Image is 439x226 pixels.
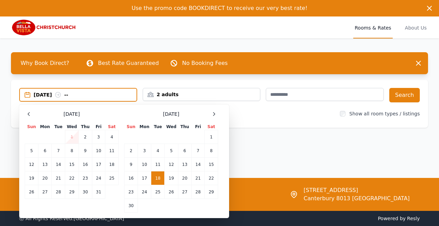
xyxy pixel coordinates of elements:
[165,171,178,185] td: 19
[65,130,79,144] td: 1
[79,185,92,199] td: 30
[138,185,151,199] td: 24
[11,19,77,36] img: Bella Vista Christchurch
[138,158,151,171] td: 10
[52,144,65,158] td: 7
[79,124,92,130] th: Thu
[38,171,52,185] td: 20
[191,144,204,158] td: 7
[205,130,218,144] td: 1
[138,144,151,158] td: 3
[65,158,79,171] td: 15
[105,144,119,158] td: 11
[63,111,80,117] span: [DATE]
[151,171,165,185] td: 18
[105,124,119,130] th: Sat
[163,111,179,117] span: [DATE]
[52,171,65,185] td: 21
[407,216,420,221] a: Resly
[143,91,260,98] div: 2 adults
[222,215,420,222] span: Powered by
[124,144,138,158] td: 2
[178,171,191,185] td: 20
[34,91,137,98] div: [DATE] --
[304,194,410,203] span: Canterbury 8013 [GEOGRAPHIC_DATA]
[79,130,92,144] td: 2
[92,130,105,144] td: 3
[151,144,165,158] td: 4
[38,185,52,199] td: 27
[178,185,191,199] td: 27
[38,144,52,158] td: 6
[205,158,218,171] td: 15
[205,171,218,185] td: 22
[25,185,38,199] td: 26
[205,124,218,130] th: Sat
[92,158,105,171] td: 17
[52,158,65,171] td: 14
[182,59,228,67] p: No Booking Fees
[132,5,308,11] span: Use the promo code BOOKDIRECT to receive our very best rate!
[191,171,204,185] td: 21
[191,124,204,130] th: Fri
[52,185,65,199] td: 28
[92,144,105,158] td: 10
[205,185,218,199] td: 29
[65,144,79,158] td: 8
[25,171,38,185] td: 19
[389,88,420,102] button: Search
[15,56,75,70] span: Why Book Direct?
[178,158,191,171] td: 13
[25,144,38,158] td: 5
[105,171,119,185] td: 25
[205,144,218,158] td: 8
[178,124,191,130] th: Thu
[151,158,165,171] td: 11
[92,171,105,185] td: 24
[151,124,165,130] th: Tue
[105,130,119,144] td: 4
[25,158,38,171] td: 12
[38,124,52,130] th: Mon
[25,124,38,130] th: Sun
[304,186,410,194] span: [STREET_ADDRESS]
[124,158,138,171] td: 9
[191,158,204,171] td: 14
[124,171,138,185] td: 16
[165,124,178,130] th: Wed
[79,144,92,158] td: 9
[38,158,52,171] td: 13
[404,16,428,38] a: About Us
[138,124,151,130] th: Mon
[98,59,159,67] p: Best Rate Guaranteed
[124,124,138,130] th: Sun
[79,158,92,171] td: 16
[105,158,119,171] td: 18
[151,185,165,199] td: 25
[19,216,124,221] span: ⓒ All Rights Reserved. [GEOGRAPHIC_DATA]
[165,185,178,199] td: 26
[165,144,178,158] td: 5
[92,185,105,199] td: 31
[92,124,105,130] th: Fri
[178,144,191,158] td: 6
[349,111,420,116] label: Show all room types / listings
[191,185,204,199] td: 28
[52,124,65,130] th: Tue
[65,124,79,130] th: Wed
[165,158,178,171] td: 12
[124,199,138,213] td: 30
[353,16,392,38] a: Rooms & Rates
[138,171,151,185] td: 17
[65,185,79,199] td: 29
[124,185,138,199] td: 23
[79,171,92,185] td: 23
[65,171,79,185] td: 22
